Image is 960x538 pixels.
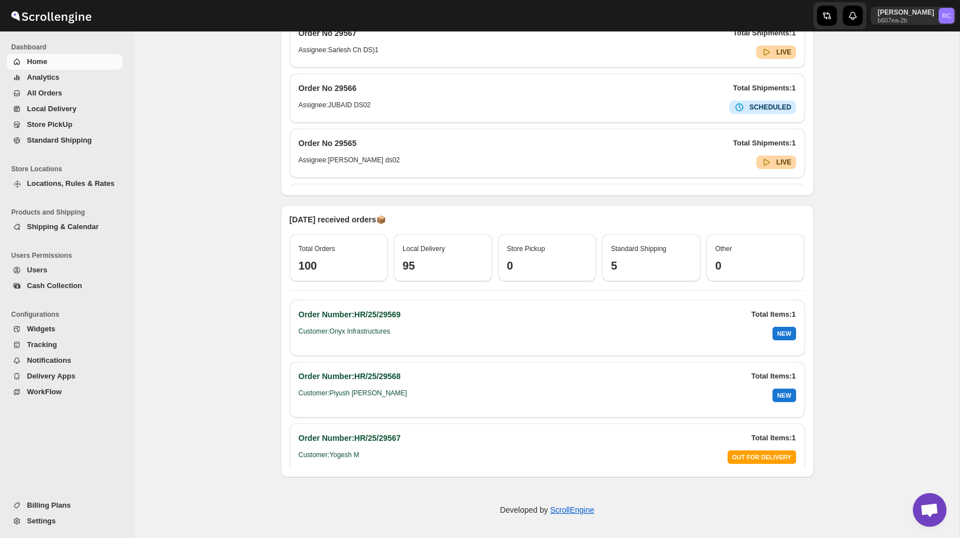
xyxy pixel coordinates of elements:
button: User menu [871,7,956,25]
span: Billing Plans [27,501,71,509]
span: All Orders [27,89,62,97]
span: Users [27,266,47,274]
span: Store Pickup [507,245,545,253]
b: LIVE [776,158,792,166]
a: ScrollEngine [550,505,595,514]
h2: Order Number: HR/25/29568 [299,371,401,382]
span: Products and Shipping [11,208,127,217]
button: Shipping & Calendar [7,219,122,235]
p: Developed by [500,504,594,516]
span: Local Delivery [403,245,445,253]
span: Local Delivery [27,104,76,113]
h6: Assignee: [PERSON_NAME] ds02 [299,156,400,169]
span: Dashboard [11,43,127,52]
span: WorkFlow [27,387,62,396]
span: Standard Shipping [27,136,92,144]
h2: Order No 29566 [299,83,357,94]
button: Home [7,54,122,70]
h3: 100 [299,259,380,272]
text: RC [942,12,951,19]
div: OUT FOR DELIVERY [728,450,796,464]
span: Widgets [27,325,55,333]
p: [DATE] received orders 📦 [290,214,805,225]
button: Tracking [7,337,122,353]
p: b607ea-2b [877,17,934,24]
button: Settings [7,513,122,529]
img: ScrollEngine [9,2,93,30]
p: Total Items: 1 [751,432,796,444]
p: Total Items: 1 [751,309,796,320]
button: Users [7,262,122,278]
span: Store Locations [11,165,127,174]
span: Cash Collection [27,281,82,290]
p: Total Shipments: 1 [733,28,796,39]
h6: Customer: Piyush [PERSON_NAME] [299,389,407,402]
div: Open chat [913,493,947,527]
b: LIVE [776,48,792,56]
button: Billing Plans [7,498,122,513]
button: Locations, Rules & Rates [7,176,122,192]
button: Widgets [7,321,122,337]
h3: 5 [611,259,692,272]
p: Total Items: 1 [751,371,796,382]
p: Total Shipments: 1 [733,138,796,149]
span: Total Orders [299,245,335,253]
h3: 0 [715,259,796,272]
span: Store PickUp [27,120,72,129]
h6: Assignee: JUBAID DS02 [299,101,371,114]
h3: 0 [507,259,588,272]
span: Users Permissions [11,251,127,260]
span: Other [715,245,732,253]
span: Shipping & Calendar [27,222,99,231]
button: Analytics [7,70,122,85]
div: NEW [772,389,796,402]
span: Configurations [11,310,127,319]
p: [PERSON_NAME] [877,8,934,17]
h3: 95 [403,259,483,272]
span: Analytics [27,73,60,81]
h6: Customer: Yogesh M [299,450,359,464]
h6: Assignee: Sarlesh Ch DS)1 [299,45,379,59]
span: Settings [27,517,56,525]
span: Locations, Rules & Rates [27,179,115,188]
button: WorkFlow [7,384,122,400]
span: Rahul Chopra [939,8,954,24]
span: Home [27,57,47,66]
button: Delivery Apps [7,368,122,384]
h2: Order No 29567 [299,28,357,39]
h6: Customer: Onyx Infrastructures [299,327,390,340]
span: Tracking [27,340,57,349]
button: All Orders [7,85,122,101]
h2: Order No 29565 [299,138,357,149]
button: Notifications [7,353,122,368]
span: Delivery Apps [27,372,75,380]
h2: Order Number: HR/25/29567 [299,432,401,444]
span: Notifications [27,356,71,364]
button: Cash Collection [7,278,122,294]
span: Standard Shipping [611,245,666,253]
h2: Order Number: HR/25/29569 [299,309,401,320]
div: NEW [772,327,796,340]
p: Total Shipments: 1 [733,83,796,94]
b: SCHEDULED [749,103,792,111]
